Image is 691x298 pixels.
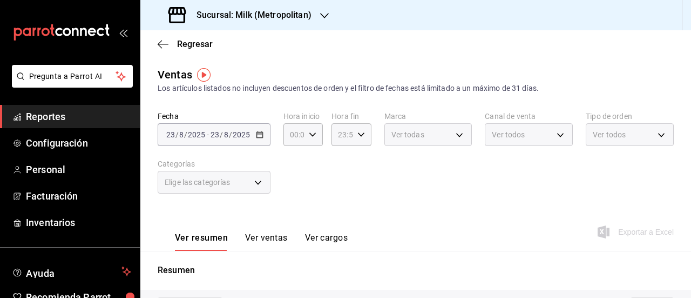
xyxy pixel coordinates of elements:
[26,265,117,278] span: Ayuda
[158,160,270,168] label: Categorías
[220,130,223,139] span: /
[166,130,175,139] input: --
[158,112,270,120] label: Fecha
[165,177,231,188] span: Elige las categorías
[184,130,187,139] span: /
[283,112,323,120] label: Hora inicio
[223,130,229,139] input: --
[197,68,211,82] img: Tooltip marker
[384,112,472,120] label: Marca
[586,112,674,120] label: Tipo de orden
[485,112,573,120] label: Canal de venta
[188,9,311,22] h3: Sucursal: Milk (Metropolitan)
[187,130,206,139] input: ----
[207,130,209,139] span: -
[175,233,348,251] div: navigation tabs
[119,28,127,37] button: open_drawer_menu
[593,129,626,140] span: Ver todos
[8,78,133,90] a: Pregunta a Parrot AI
[305,233,348,251] button: Ver cargos
[391,129,424,140] span: Ver todas
[179,130,184,139] input: --
[175,130,179,139] span: /
[229,130,232,139] span: /
[492,129,525,140] span: Ver todos
[245,233,288,251] button: Ver ventas
[232,130,250,139] input: ----
[331,112,371,120] label: Hora fin
[158,83,674,94] div: Los artículos listados no incluyen descuentos de orden y el filtro de fechas está limitado a un m...
[29,71,116,82] span: Pregunta a Parrot AI
[26,109,131,124] span: Reportes
[12,65,133,88] button: Pregunta a Parrot AI
[175,233,228,251] button: Ver resumen
[26,189,131,203] span: Facturación
[158,39,213,49] button: Regresar
[158,264,674,277] p: Resumen
[26,136,131,150] span: Configuración
[210,130,220,139] input: --
[177,39,213,49] span: Regresar
[26,215,131,230] span: Inventarios
[26,162,131,177] span: Personal
[158,67,192,83] div: Ventas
